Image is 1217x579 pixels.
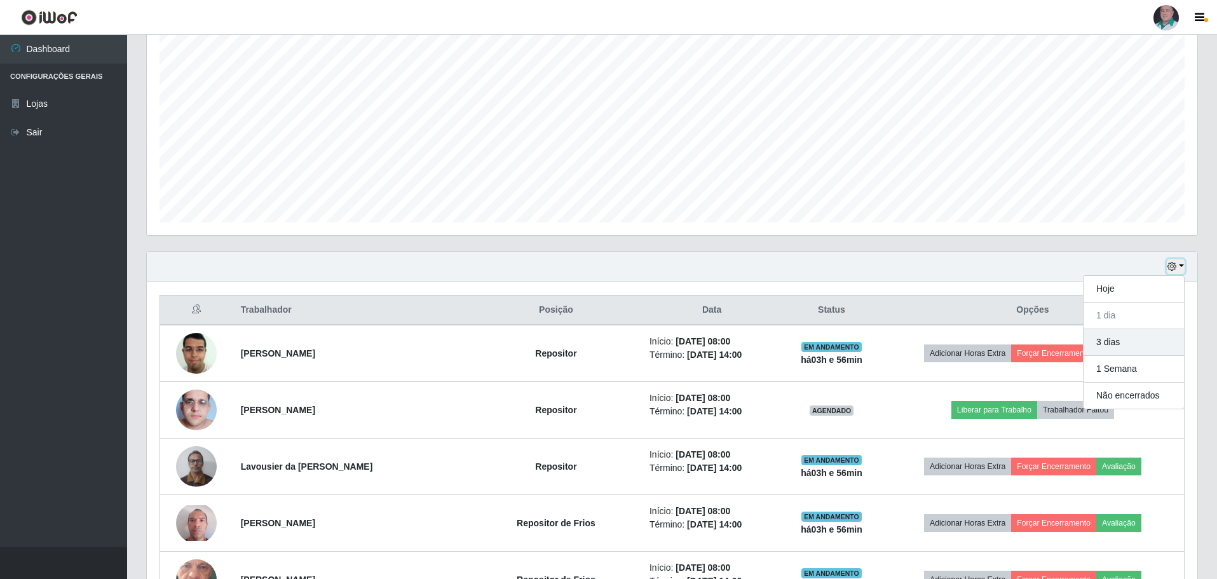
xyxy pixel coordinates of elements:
strong: Repositor de Frios [517,518,595,528]
strong: [PERSON_NAME] [241,518,315,528]
button: Adicionar Horas Extra [924,344,1011,362]
li: Início: [649,392,774,405]
button: Hoje [1084,276,1184,303]
th: Data [642,296,782,325]
span: EM ANDAMENTO [801,455,862,465]
time: [DATE] 08:00 [676,393,730,403]
button: Forçar Encerramento [1011,344,1096,362]
button: Liberar para Trabalho [951,401,1037,419]
th: Posição [470,296,642,325]
li: Término: [649,348,774,362]
span: EM ANDAMENTO [801,342,862,352]
li: Início: [649,335,774,348]
button: Avaliação [1096,514,1141,532]
button: Forçar Encerramento [1011,514,1096,532]
button: Forçar Encerramento [1011,458,1096,475]
li: Término: [649,518,774,531]
time: [DATE] 08:00 [676,506,730,516]
time: [DATE] 14:00 [687,463,742,473]
strong: há 03 h e 56 min [801,355,862,365]
strong: Lavousier da [PERSON_NAME] [241,461,373,472]
th: Status [782,296,881,325]
li: Início: [649,505,774,518]
img: 1746326143997.jpeg [176,439,217,493]
time: [DATE] 14:00 [687,519,742,529]
strong: Repositor [535,348,576,358]
time: [DATE] 14:00 [687,406,742,416]
button: Adicionar Horas Extra [924,458,1011,475]
li: Término: [649,461,774,475]
img: 1701787542098.jpeg [176,505,217,542]
time: [DATE] 08:00 [676,562,730,573]
span: EM ANDAMENTO [801,512,862,522]
button: Não encerrados [1084,383,1184,409]
th: Trabalhador [233,296,470,325]
button: 3 dias [1084,329,1184,356]
button: 1 dia [1084,303,1184,329]
li: Início: [649,561,774,575]
strong: [PERSON_NAME] [241,348,315,358]
time: [DATE] 14:00 [687,350,742,360]
strong: Repositor [535,405,576,415]
button: Adicionar Horas Extra [924,514,1011,532]
strong: Repositor [535,461,576,472]
img: 1713869296207.jpeg [176,374,217,446]
li: Término: [649,405,774,418]
span: EM ANDAMENTO [801,568,862,578]
strong: há 03 h e 56 min [801,468,862,478]
time: [DATE] 08:00 [676,449,730,460]
strong: [PERSON_NAME] [241,405,315,415]
button: Avaliação [1096,458,1141,475]
time: [DATE] 08:00 [676,336,730,346]
span: AGENDADO [810,405,854,416]
strong: há 03 h e 56 min [801,524,862,535]
button: Trabalhador Faltou [1037,401,1114,419]
img: CoreUI Logo [21,10,78,25]
th: Opções [881,296,1185,325]
img: 1602822418188.jpeg [176,326,217,380]
li: Início: [649,448,774,461]
button: 1 Semana [1084,356,1184,383]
